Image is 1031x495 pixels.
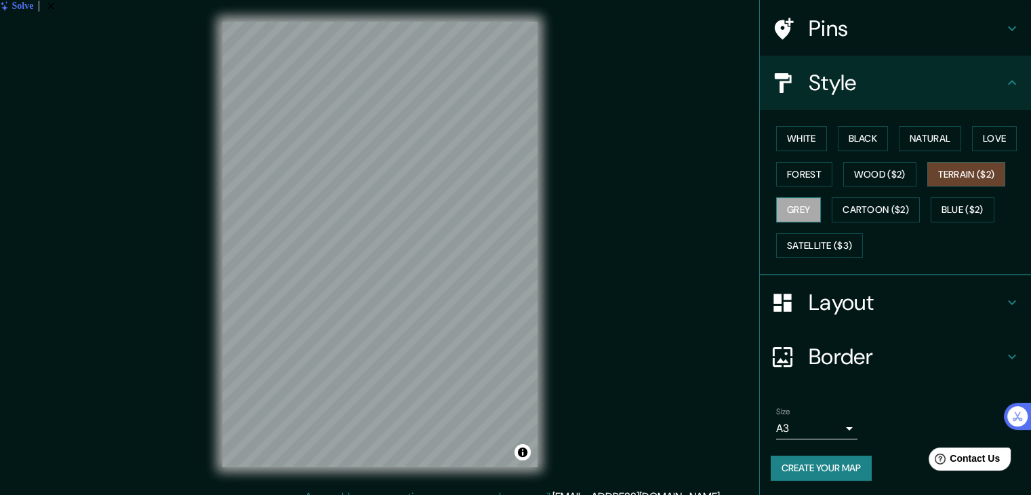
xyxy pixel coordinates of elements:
[838,126,889,151] button: Black
[760,56,1031,110] div: Style
[809,289,1004,316] h4: Layout
[760,330,1031,384] div: Border
[776,162,832,187] button: Forest
[809,15,1004,42] h4: Pins
[776,233,863,258] button: Satellite ($3)
[222,22,538,467] canvas: Map
[776,418,857,439] div: A3
[514,444,531,460] button: Toggle attribution
[776,126,827,151] button: White
[899,126,961,151] button: Natural
[832,197,920,222] button: Cartoon ($2)
[809,343,1004,370] h4: Border
[809,69,1004,96] h4: Style
[760,1,1031,56] div: Pins
[760,275,1031,330] div: Layout
[771,456,872,481] button: Create your map
[776,406,790,418] label: Size
[843,162,916,187] button: Wood ($2)
[927,162,1006,187] button: Terrain ($2)
[776,197,821,222] button: Grey
[910,442,1016,480] iframe: Help widget launcher
[931,197,994,222] button: Blue ($2)
[972,126,1017,151] button: Love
